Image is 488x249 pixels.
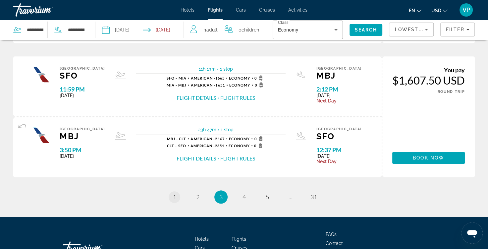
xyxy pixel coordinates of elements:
span: 3 [219,193,223,201]
img: Airline logo [33,66,50,83]
button: Flight Details [177,155,216,162]
span: Economy [229,83,250,87]
button: User Menu [458,3,475,17]
a: Flights [232,236,246,242]
span: ROUND TRIP [438,90,465,94]
span: Next Day [316,159,362,164]
span: 1 [173,193,176,201]
img: Airline logo [33,127,50,144]
button: Select return date [143,20,170,40]
button: Select depart date [102,20,130,40]
span: 4 [243,193,246,201]
span: en [409,8,415,13]
span: SFO - MIA [167,76,187,80]
a: Flights [208,7,223,13]
button: Flight Details [177,94,216,101]
span: Book now [413,155,444,160]
span: 11h 13m [199,66,216,72]
span: 0 [254,136,264,141]
a: Activities [288,7,307,13]
span: Economy [229,144,250,148]
span: Next Day [316,98,362,103]
span: MBJ [60,131,105,141]
span: 0 [239,25,259,34]
span: 12:37 PM [316,146,362,154]
span: [DATE] [60,154,105,159]
span: VP [462,7,470,13]
span: [DATE] [316,154,362,159]
span: USD [431,8,441,13]
a: Cruises [259,7,275,13]
span: 1651 [191,83,225,87]
span: 0 [254,82,265,88]
span: MBJ - CLT [167,137,186,141]
a: Travorium [13,1,80,19]
span: Children [242,27,259,32]
span: 11:59 PM [60,86,105,93]
button: Filters [440,23,475,36]
button: Book now [392,152,465,164]
span: 2651 [190,144,224,148]
span: MBJ [316,71,362,81]
span: [DATE] [316,93,362,98]
span: CLT - SFO [167,144,186,148]
a: Cars [236,7,246,13]
span: [GEOGRAPHIC_DATA] [316,127,362,131]
span: Economy [229,137,250,141]
span: [GEOGRAPHIC_DATA] [316,66,362,71]
span: 2 [196,193,199,201]
span: American - [190,137,215,141]
span: American - [191,83,215,87]
button: Flight Rules [220,155,255,162]
nav: Pagination [13,190,475,204]
span: 0 [254,75,265,81]
mat-label: Class [278,21,289,25]
span: Economy [229,76,250,80]
button: Travelers: 1 adult, 0 children [184,20,266,40]
button: Change currency [431,6,448,15]
mat-select: Sort by [395,26,428,33]
button: Search [350,24,383,36]
span: American - [191,76,215,80]
span: [GEOGRAPHIC_DATA] [60,66,105,71]
span: 3:50 PM [60,146,105,154]
span: 0 [254,143,264,148]
span: American - [190,144,215,148]
a: Hotels [181,7,194,13]
a: Hotels [195,236,209,242]
span: ... [289,193,293,201]
div: You pay [392,66,465,74]
span: Adult [206,27,218,32]
span: 31 [310,193,317,201]
span: 2167 [190,137,224,141]
a: Contact [326,241,343,246]
iframe: Button to launch messaging window [461,222,483,244]
span: 1 [204,25,218,34]
div: $1,607.50 USD [392,74,465,87]
button: Change language [409,6,421,15]
span: Economy [278,27,298,32]
span: 1 stop [220,66,233,72]
span: SFO [60,71,105,81]
a: FAQs [326,232,337,237]
span: 23h 47m [198,127,216,132]
span: 5 [266,193,269,201]
span: 2:12 PM [316,86,362,93]
span: Filter [446,27,464,32]
span: 1 stop [221,127,234,132]
span: Search [355,27,377,32]
button: Flight Rules [220,94,255,101]
span: 1665 [191,76,225,80]
span: Lowest Price [395,27,437,32]
span: SFO [316,131,362,141]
